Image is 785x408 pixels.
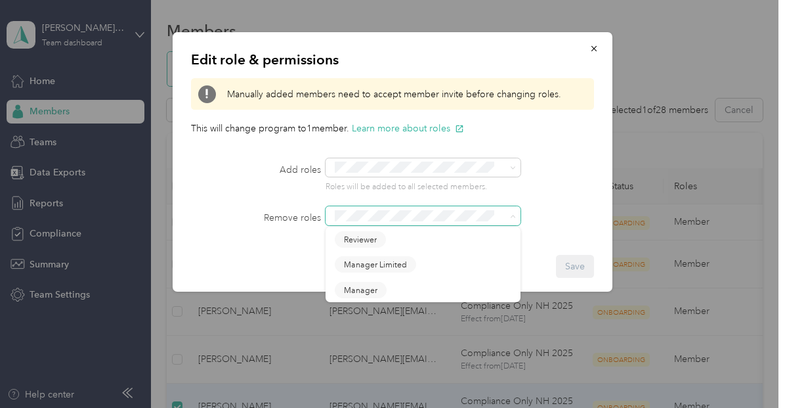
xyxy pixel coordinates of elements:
label: Remove roles [191,211,321,225]
label: Add roles [191,163,321,177]
button: Manager [335,282,387,298]
p: Roles will be added to all selected members. [326,181,561,193]
span: Reviewer [344,233,377,245]
button: Learn more about roles [352,122,464,135]
p: This will change program to 1 member . [191,122,594,135]
span: Manager [344,284,377,296]
iframe: Everlance-gr Chat Button Frame [711,334,785,408]
button: Manager Limited [335,256,416,273]
button: Reviewer [335,231,386,248]
span: Manager Limited [344,259,407,271]
p: Edit role & permissions [191,51,594,69]
span: Manually added members need to accept member invite before changing roles. [227,87,561,101]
